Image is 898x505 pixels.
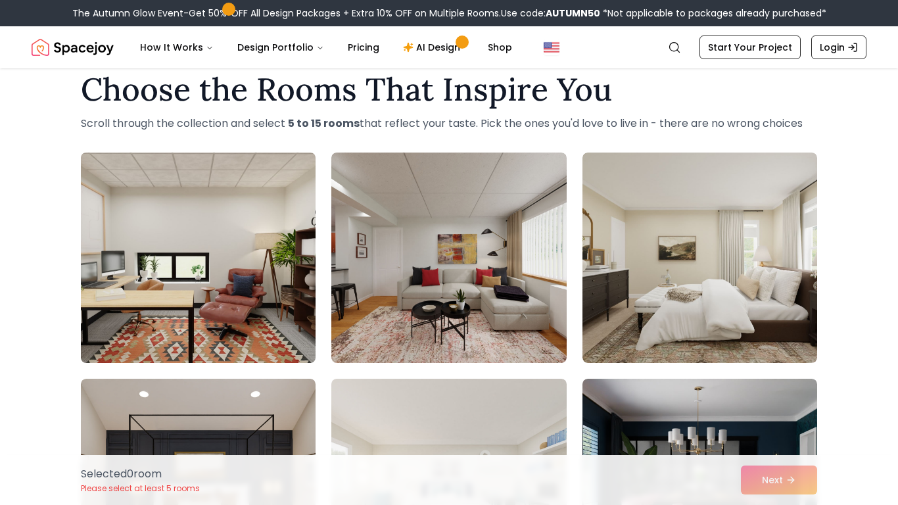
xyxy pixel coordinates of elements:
[288,116,360,131] strong: 5 to 15 rooms
[227,34,335,60] button: Design Portfolio
[72,7,826,20] div: The Autumn Glow Event-Get 50% OFF All Design Packages + Extra 10% OFF on Multiple Rooms.
[600,7,826,20] span: *Not applicable to packages already purchased*
[546,7,600,20] b: AUTUMN50
[130,34,523,60] nav: Main
[501,7,600,20] span: Use code:
[32,34,114,60] img: Spacejoy Logo
[81,466,200,482] p: Selected 0 room
[544,39,559,55] img: United States
[32,34,114,60] a: Spacejoy
[392,34,475,60] a: AI Design
[130,34,224,60] button: How It Works
[582,153,817,363] img: Room room-3
[699,36,801,59] a: Start Your Project
[477,34,523,60] a: Shop
[81,483,200,494] p: Please select at least 5 rooms
[331,153,566,363] img: Room room-2
[811,36,866,59] a: Login
[81,116,817,132] p: Scroll through the collection and select that reflect your taste. Pick the ones you'd love to liv...
[32,26,866,68] nav: Global
[81,74,817,105] h1: Choose the Rooms That Inspire You
[75,147,321,368] img: Room room-1
[337,34,390,60] a: Pricing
